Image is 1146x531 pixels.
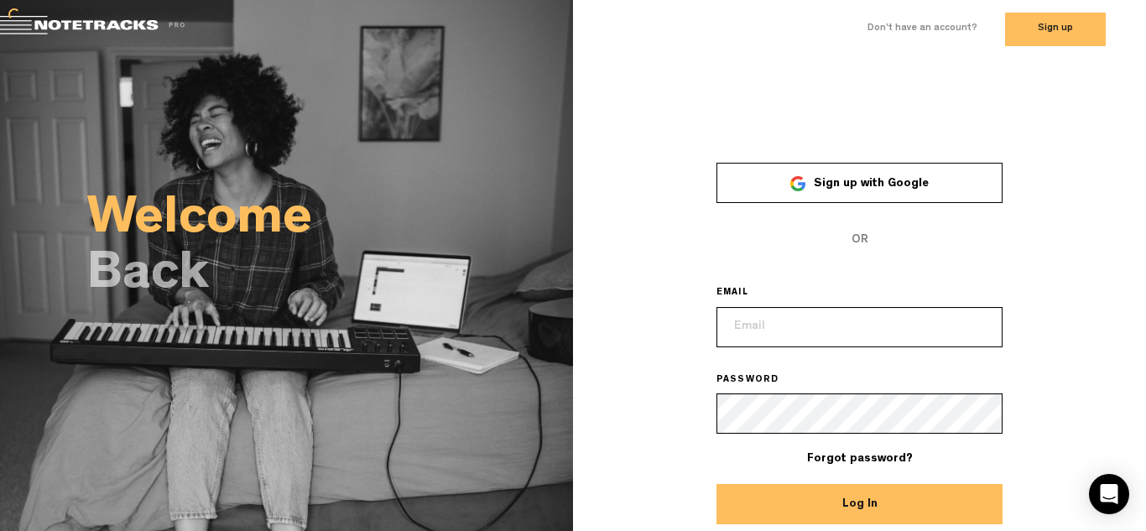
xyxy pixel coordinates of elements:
label: EMAIL [716,287,772,300]
input: Email [716,307,1003,347]
a: Forgot password? [807,453,913,465]
span: Sign up with Google [814,178,929,190]
label: PASSWORD [716,374,803,388]
button: Log In [716,484,1003,524]
h2: Welcome [87,198,573,245]
span: OR [716,220,1003,260]
div: Open Intercom Messenger [1089,474,1129,514]
button: Sign up [1005,13,1106,46]
h2: Back [87,253,573,300]
label: Don't have an account? [867,22,977,36]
